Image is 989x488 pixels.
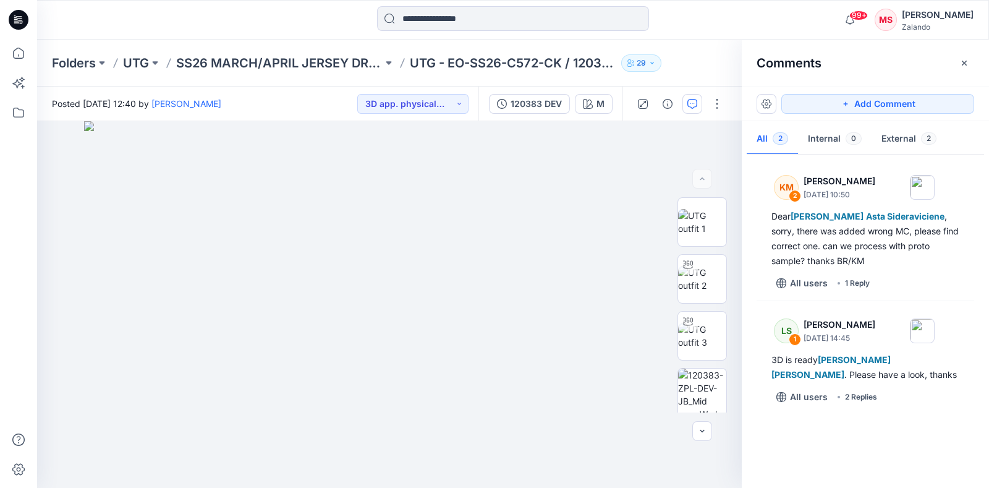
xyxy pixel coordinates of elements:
[658,94,677,114] button: Details
[176,54,383,72] a: SS26 MARCH/APRIL JERSEY DRESSES
[771,387,833,407] button: All users
[771,369,844,380] span: [PERSON_NAME]
[151,98,221,109] a: [PERSON_NAME]
[790,276,828,291] p: All users
[678,266,726,292] img: UTG outfit 2
[771,353,959,382] div: 3D is ready . Please have a look, thanks
[52,54,96,72] a: Folders
[921,132,936,145] span: 2
[489,94,570,114] button: 120383 DEV
[678,209,726,235] img: UTG outfit 1
[773,132,788,145] span: 2
[781,94,974,114] button: Add Comment
[789,333,801,346] div: 1
[902,7,974,22] div: [PERSON_NAME]
[902,22,974,32] div: Zalando
[789,190,801,202] div: 2
[771,273,833,293] button: All users
[84,121,695,488] img: eyJhbGciOiJIUzI1NiIsImtpZCI6IjAiLCJzbHQiOiJzZXMiLCJ0eXAiOiJKV1QifQ.eyJkYXRhIjp7InR5cGUiOiJzdG9yYW...
[804,332,875,345] p: [DATE] 14:45
[845,277,870,289] div: 1 Reply
[774,319,799,343] div: LS
[846,132,862,145] span: 0
[804,317,875,332] p: [PERSON_NAME]
[757,56,821,71] h2: Comments
[637,56,646,70] p: 29
[875,9,897,31] div: MS
[678,369,726,417] img: 120383-ZPL-DEV-JB_Mid grey_Workmanship illustrations (23)
[804,174,875,189] p: [PERSON_NAME]
[678,323,726,349] img: UTG outfit 3
[804,189,875,201] p: [DATE] 10:50
[771,209,959,268] div: Dear , sorry, there was added wrong MC, please find correct one. can we process with proto sample...
[845,391,877,403] div: 2 Replies
[123,54,149,72] a: UTG
[818,354,891,365] span: [PERSON_NAME]
[511,97,562,111] div: 120383 DEV
[798,124,872,155] button: Internal
[849,11,868,20] span: 99+
[52,97,221,110] span: Posted [DATE] 12:40 by
[410,54,616,72] p: UTG - EO-SS26-C572-CK / 120383
[774,175,799,200] div: KM
[790,390,828,405] p: All users
[747,124,798,155] button: All
[575,94,613,114] button: M
[872,124,946,155] button: External
[866,211,944,221] span: Asta Sideraviciene
[596,97,605,111] div: M
[791,211,864,221] span: [PERSON_NAME]
[621,54,661,72] button: 29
